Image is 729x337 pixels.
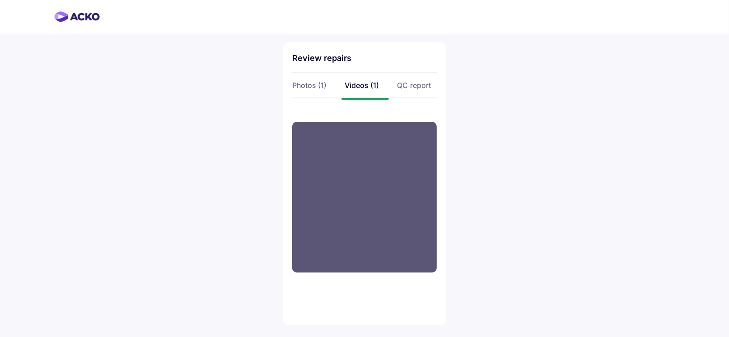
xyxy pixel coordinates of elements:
[292,51,437,65] div: Review repairs
[292,122,437,271] video: Your browser does not support the video tag.
[397,80,437,90] div: QC report
[292,80,332,90] div: Photos (1)
[54,11,100,22] img: horizontal-gradient.png
[345,80,384,90] div: Videos (1)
